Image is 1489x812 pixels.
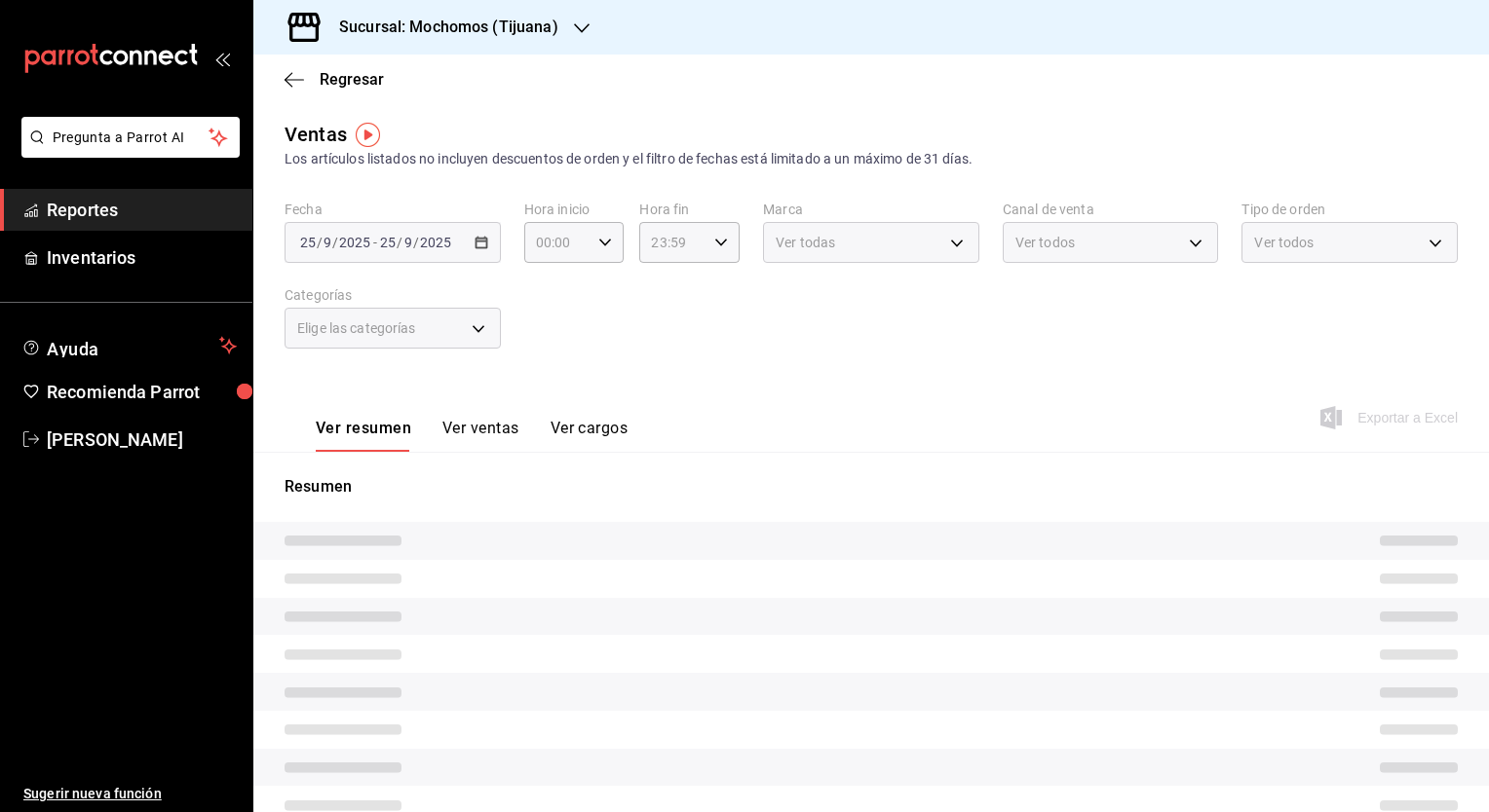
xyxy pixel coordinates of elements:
input: ---- [338,235,371,250]
a: Pregunta a Parrot AI [14,141,240,162]
span: Recomienda Parrot [47,379,237,405]
input: -- [403,235,413,250]
span: Pregunta a Parrot AI [53,128,210,148]
span: / [317,235,323,250]
h3: Sucursal: Mochomos (Tijuana) [324,16,558,39]
span: / [332,235,338,250]
div: Ventas [285,120,347,149]
span: Inventarios [47,244,237,271]
span: / [413,235,419,250]
div: Los artículos listados no incluyen descuentos de orden y el filtro de fechas está limitado a un m... [285,149,1458,169]
button: Ver ventas [442,419,519,452]
label: Hora fin [639,203,740,216]
label: Categorías [285,288,501,302]
span: [PERSON_NAME] [47,426,237,453]
input: -- [299,235,317,250]
span: / [397,235,402,250]
span: Sugerir nueva función [23,784,237,804]
input: ---- [419,235,452,250]
label: Marca [763,203,979,216]
img: Tooltip marker [356,123,380,147]
input: -- [379,235,397,250]
label: Tipo de orden [1241,203,1458,216]
span: Ver todas [776,233,835,252]
input: -- [323,235,332,250]
label: Hora inicio [524,203,625,216]
span: - [373,235,377,250]
button: Ver cargos [551,419,629,452]
button: open_drawer_menu [214,51,230,66]
span: Ver todos [1254,233,1314,252]
button: Regresar [285,70,384,89]
p: Resumen [285,475,1458,498]
div: navigation tabs [316,419,628,452]
label: Fecha [285,203,501,216]
span: Regresar [320,70,384,89]
label: Canal de venta [1003,203,1219,216]
span: Ver todos [1015,233,1075,252]
button: Pregunta a Parrot AI [21,117,240,158]
span: Reportes [47,197,237,223]
span: Elige las categorías [297,318,416,338]
button: Ver resumen [316,419,411,452]
span: Ayuda [47,334,211,357]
